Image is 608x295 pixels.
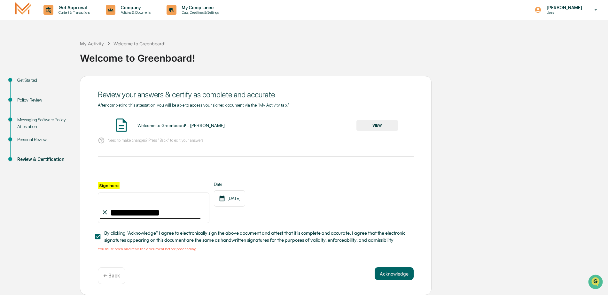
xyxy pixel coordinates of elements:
[6,49,18,60] img: 1746055101610-c473b297-6a78-478c-a979-82029cc54cd1
[4,90,43,102] a: 🔎Data Lookup
[64,108,77,113] span: Pylon
[542,5,585,10] p: [PERSON_NAME]
[103,273,120,279] p: ← Back
[22,49,105,55] div: Start new chat
[13,80,41,87] span: Preclearance
[13,93,40,99] span: Data Lookup
[98,247,414,251] div: You must open and read the document before proceeding.
[17,136,70,143] div: Personal Review
[15,2,31,17] img: logo
[356,120,398,131] button: VIEW
[98,90,414,99] div: Review your answers & certify as complete and accurate
[375,267,414,280] button: Acknowledge
[588,274,605,291] iframe: Open customer support
[98,102,289,108] span: After completing this attestation, you will be able to access your signed document via the "My Ac...
[176,10,222,15] p: Data, Deadlines & Settings
[6,93,12,98] div: 🔎
[115,10,154,15] p: Policies & Documents
[109,51,116,58] button: Start new chat
[115,5,154,10] p: Company
[44,78,82,89] a: 🗄️Attestations
[17,97,70,103] div: Policy Review
[53,10,93,15] p: Content & Transactions
[22,55,81,60] div: We're available if you need us!
[113,41,166,46] div: Welcome to Greenboard!
[6,81,12,86] div: 🖐️
[107,138,203,143] p: Need to make changes? Press "Back" to edit your answers
[113,117,129,133] img: Document Icon
[17,117,70,130] div: Messaging Software Policy Attestation
[214,182,245,187] label: Date
[46,81,51,86] div: 🗄️
[137,123,225,128] div: Welcome to Greenboard! - [PERSON_NAME]
[17,156,70,163] div: Review & Certification
[214,190,245,207] div: [DATE]
[45,108,77,113] a: Powered byPylon
[4,78,44,89] a: 🖐️Preclearance
[53,5,93,10] p: Get Approval
[98,182,120,189] label: Sign here
[6,13,116,24] p: How can we help?
[542,10,585,15] p: Users
[104,230,409,244] span: By clicking "Acknowledge" I agree to electronically sign the above document and attest that it is...
[80,47,605,64] div: Welcome to Greenboard!
[17,77,70,84] div: Get Started
[176,5,222,10] p: My Compliance
[53,80,79,87] span: Attestations
[80,41,104,46] div: My Activity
